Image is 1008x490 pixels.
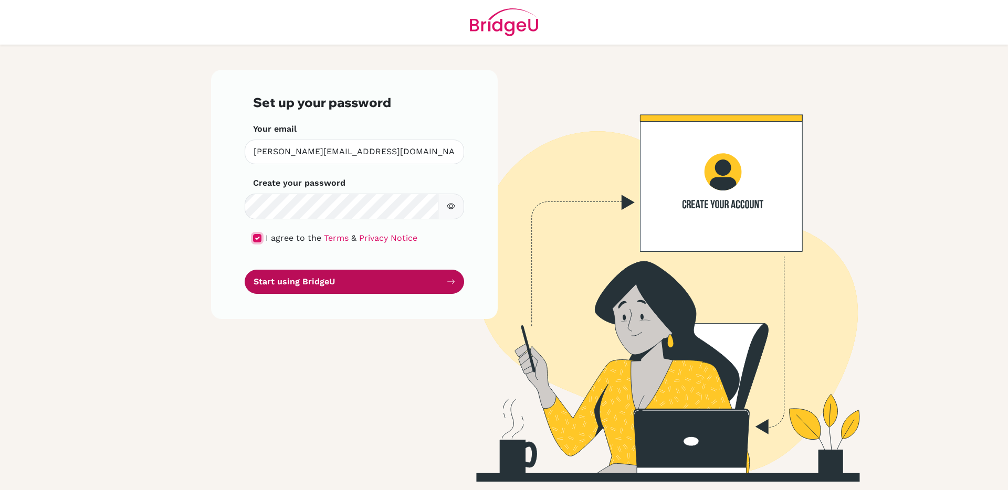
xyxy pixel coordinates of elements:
[253,95,456,110] h3: Set up your password
[253,123,297,135] label: Your email
[266,233,321,243] span: I agree to the
[245,140,464,164] input: Insert your email*
[354,70,953,482] img: Create your account
[324,233,349,243] a: Terms
[253,177,345,189] label: Create your password
[351,233,356,243] span: &
[245,270,464,294] button: Start using BridgeU
[359,233,417,243] a: Privacy Notice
